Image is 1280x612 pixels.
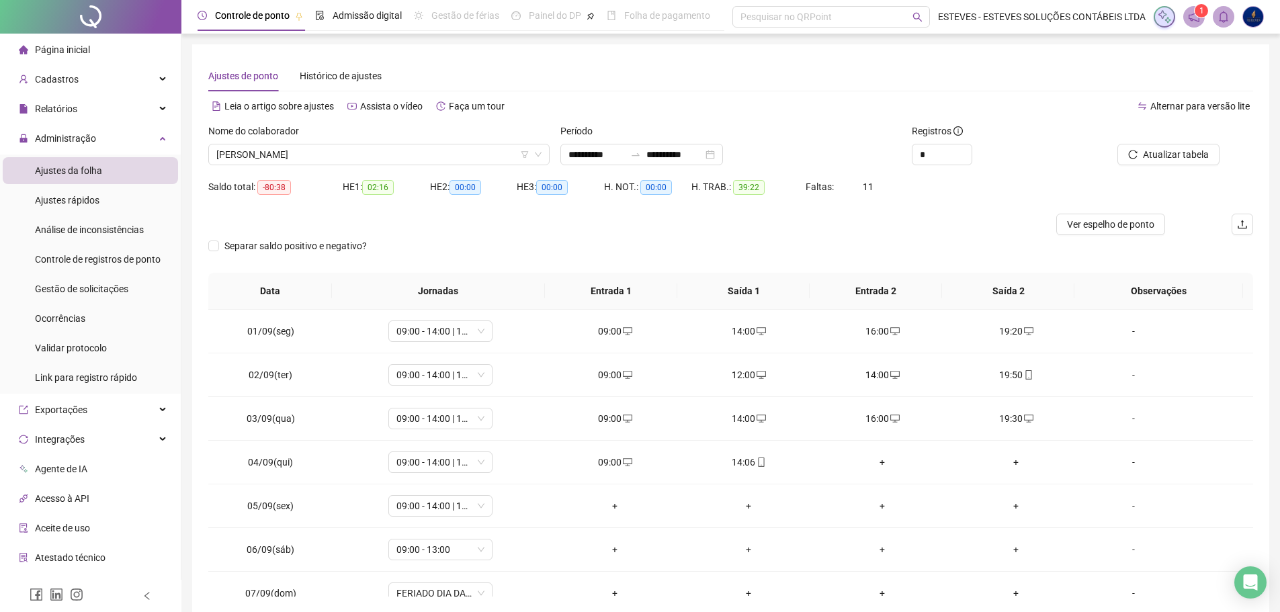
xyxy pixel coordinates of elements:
span: Ajustes de ponto [208,71,278,81]
sup: 1 [1195,4,1208,17]
span: info-circle [953,126,963,136]
span: facebook [30,588,43,601]
div: 14:00 [693,324,805,339]
div: 19:50 [960,367,1072,382]
div: + [693,542,805,557]
div: - [1094,367,1173,382]
span: 02:16 [362,180,394,195]
span: 11 [863,181,873,192]
div: 16:00 [826,324,939,339]
span: 07/09(dom) [245,588,296,599]
div: - [1094,586,1173,601]
span: 1 [1199,6,1204,15]
span: Gestão de férias [431,10,499,21]
span: Assista o vídeo [360,101,423,112]
span: Painel do DP [529,10,581,21]
span: 09:00 - 14:00 | 16:00 - 19:00 [396,452,484,472]
span: 09:00 - 14:00 | 16:00 - 19:00 [396,496,484,516]
span: Validar protocolo [35,343,107,353]
div: - [1094,542,1173,557]
div: 09:00 [559,324,671,339]
span: Relatórios [35,103,77,114]
div: + [960,586,1072,601]
div: - [1094,411,1173,426]
img: 58268 [1243,7,1263,27]
span: desktop [622,414,632,423]
div: 12:00 [693,367,805,382]
div: 19:30 [960,411,1072,426]
div: H. TRAB.: [691,179,806,195]
div: Open Intercom Messenger [1234,566,1267,599]
div: + [826,542,939,557]
span: sun [414,11,423,20]
span: 05/09(sex) [247,500,294,511]
span: Observações [1085,283,1232,298]
div: Saldo total: [208,179,343,195]
div: 09:00 [559,411,671,426]
div: + [693,498,805,513]
span: user-add [19,75,28,84]
span: 39:22 [733,180,765,195]
div: 19:20 [960,324,1072,339]
div: 14:06 [693,455,805,470]
span: Exportações [35,404,87,415]
span: desktop [889,370,900,380]
span: Ajustes rápidos [35,195,99,206]
span: 00:00 [536,180,568,195]
span: lock [19,134,28,143]
span: 09:00 - 13:00 [396,539,484,560]
span: Faça um tour [449,101,505,112]
span: upload [1237,219,1248,230]
span: youtube [347,101,357,111]
span: Gestão de solicitações [35,283,128,294]
img: sparkle-icon.fc2bf0ac1784a2077858766a79e2daf3.svg [1157,9,1172,24]
button: Ver espelho de ponto [1056,214,1165,235]
div: + [693,586,805,601]
th: Entrada 1 [545,273,677,310]
span: desktop [755,414,766,423]
span: audit [19,523,28,533]
div: 09:00 [559,367,671,382]
span: Controle de ponto [215,10,290,21]
span: 03/09(qua) [247,413,295,424]
span: Faltas: [806,181,836,192]
span: Controle de registros de ponto [35,254,161,265]
span: ANA CAROLINA MORAES DE SOUSA [216,144,542,165]
div: - [1094,498,1173,513]
span: Ocorrências [35,313,85,324]
span: book [607,11,616,20]
span: 02/09(ter) [249,369,292,380]
span: 04/09(qui) [248,457,293,468]
span: desktop [889,326,900,336]
span: swap [1138,101,1147,111]
span: Agente de IA [35,464,87,474]
span: Acesso à API [35,493,89,504]
span: Alternar para versão lite [1150,101,1250,112]
span: Aceite de uso [35,523,90,533]
span: filter [521,150,529,159]
div: 14:00 [693,411,805,426]
span: reload [1128,150,1138,159]
span: Separar saldo positivo e negativo? [219,238,372,253]
span: desktop [1023,414,1033,423]
span: mobile [755,457,766,467]
div: + [826,455,939,470]
span: desktop [889,414,900,423]
span: Leia o artigo sobre ajustes [224,101,334,112]
span: Admissão digital [333,10,402,21]
span: notification [1188,11,1200,23]
th: Saída 2 [942,273,1074,310]
span: Administração [35,133,96,144]
span: dashboard [511,11,521,20]
span: Cadastros [35,74,79,85]
span: home [19,45,28,54]
span: Atestado técnico [35,552,105,563]
th: Entrada 2 [810,273,942,310]
span: file-text [212,101,221,111]
span: pushpin [587,12,595,20]
label: Período [560,124,601,138]
span: bell [1218,11,1230,23]
div: + [826,586,939,601]
span: 00:00 [640,180,672,195]
span: desktop [755,326,766,336]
